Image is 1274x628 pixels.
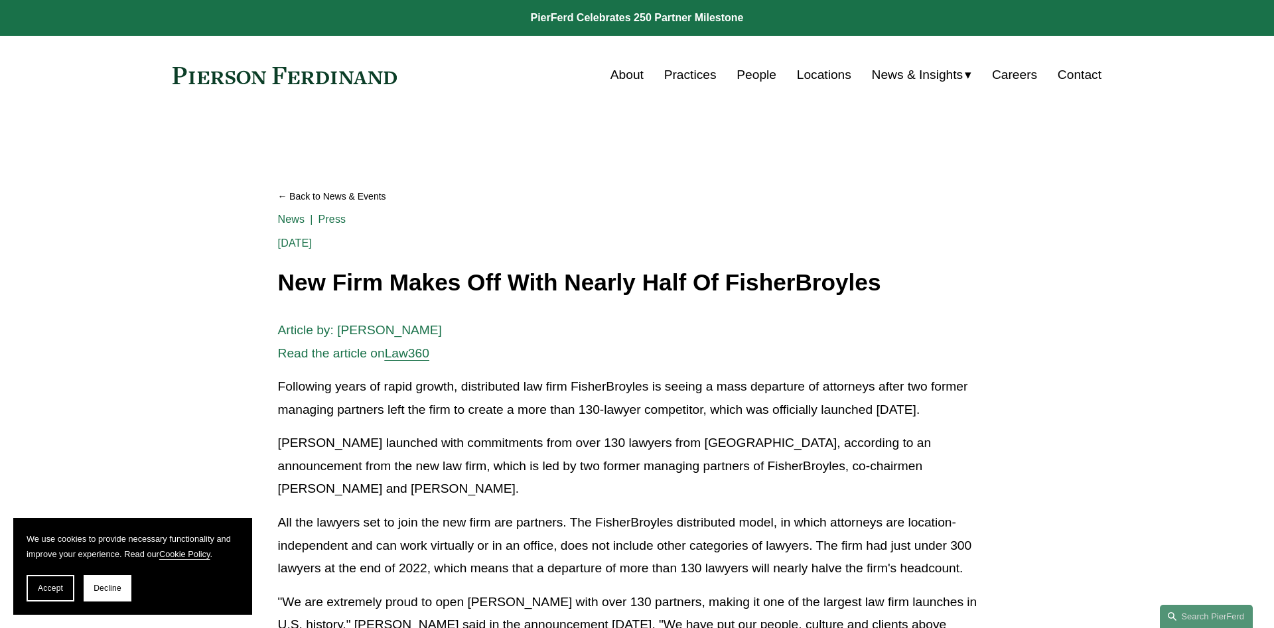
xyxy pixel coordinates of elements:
[94,584,121,593] span: Decline
[664,62,717,88] a: Practices
[1160,605,1253,628] a: Search this site
[1058,62,1101,88] a: Contact
[84,575,131,601] button: Decline
[278,270,997,296] h1: New Firm Makes Off With Nearly Half Of FisherBroyles
[27,531,239,562] p: We use cookies to provide necessary functionality and improve your experience. Read our .
[610,62,644,88] a: About
[278,185,997,208] a: Back to News & Events
[13,518,252,615] section: Cookie banner
[872,62,972,88] a: folder dropdown
[318,214,346,225] a: Press
[797,62,851,88] a: Locations
[278,375,997,421] p: Following years of rapid growth, distributed law firm FisherBroyles is seeing a mass departure of...
[278,214,305,225] a: News
[278,323,442,360] span: Article by: [PERSON_NAME] Read the article on
[278,511,997,580] p: All the lawyers set to join the new firm are partners. The FisherBroyles distributed model, in wh...
[278,432,997,501] p: [PERSON_NAME] launched with commitments from over 130 lawyers from [GEOGRAPHIC_DATA], according t...
[737,62,776,88] a: People
[159,549,210,559] a: Cookie Policy
[38,584,63,593] span: Accept
[385,346,429,360] a: Law360
[872,64,963,87] span: News & Insights
[278,237,312,249] span: [DATE]
[27,575,74,601] button: Accept
[992,62,1037,88] a: Careers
